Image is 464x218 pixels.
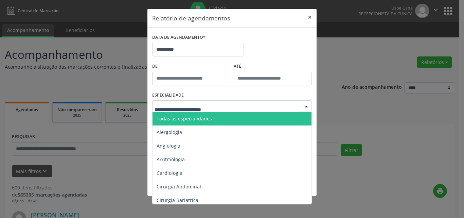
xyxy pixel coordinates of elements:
[157,170,182,176] span: Cardiologia
[157,197,198,203] span: Cirurgia Bariatrica
[152,14,230,22] h5: Relatório de agendamentos
[303,9,317,26] button: Close
[157,156,185,163] span: Arritmologia
[152,32,206,43] label: DATA DE AGENDAMENTO
[157,183,201,190] span: Cirurgia Abdominal
[157,115,212,122] span: Todas as especialidades
[157,129,182,135] span: Alergologia
[152,61,230,72] label: De
[157,142,180,149] span: Angiologia
[234,61,312,72] label: ATÉ
[152,90,184,101] label: ESPECIALIDADE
